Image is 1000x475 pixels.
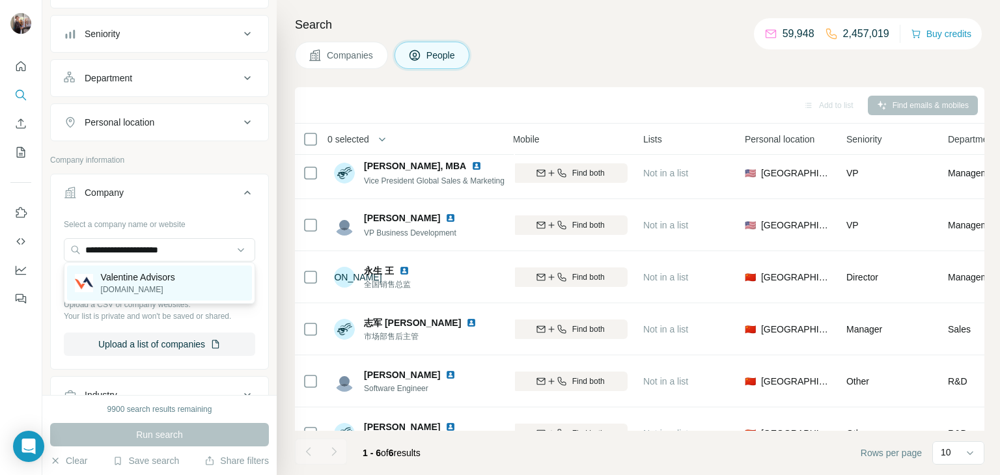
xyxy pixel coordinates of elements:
img: Avatar [334,215,355,236]
span: [GEOGRAPHIC_DATA] [761,167,831,180]
img: Valentine Advisors [75,274,93,292]
span: 0 selected [327,133,369,146]
button: Buy credits [911,25,971,43]
span: 6 [389,448,394,458]
span: Find both [572,271,605,283]
div: Select a company name or website [64,213,255,230]
button: Company [51,177,268,213]
div: Personal location [85,116,154,129]
span: Seniority [846,133,882,146]
span: 🇺🇸 [745,219,756,232]
span: 🇨🇳 [745,271,756,284]
img: LinkedIn logo [399,265,410,276]
button: Feedback [10,287,31,310]
p: Upload a CSV of company websites. [64,299,255,310]
span: Mobile [512,133,539,146]
div: Open Intercom Messenger [13,431,44,462]
span: 🇨🇳 [745,427,756,440]
img: LinkedIn logo [471,161,482,171]
img: Avatar [334,163,355,183]
span: Not in a list [643,220,688,230]
span: Find both [572,167,605,179]
span: [PERSON_NAME] [364,211,440,224]
img: LinkedIn logo [466,318,477,328]
span: Not in a list [643,376,688,387]
p: 59,948 [783,26,814,42]
button: Find both [512,215,628,235]
span: 🇨🇳 [745,375,756,388]
p: [DOMAIN_NAME] [101,284,175,295]
img: Avatar [10,13,31,34]
span: Rows per page [861,446,922,459]
span: Companies [327,49,374,62]
span: Find both [572,375,605,387]
span: Software Engineer [364,383,471,394]
img: LinkedIn logo [445,370,456,380]
span: VP [846,220,859,230]
button: Quick start [10,55,31,78]
button: Find both [512,163,628,183]
button: My lists [10,141,31,164]
span: [GEOGRAPHIC_DATA] [761,375,831,388]
span: of [381,448,389,458]
span: Director [846,272,878,282]
span: Sales [948,323,971,336]
img: Avatar [334,423,355,444]
span: [GEOGRAPHIC_DATA] [761,323,831,336]
span: Not in a list [643,428,688,439]
div: 9900 search results remaining [107,403,212,415]
p: Your list is private and won't be saved or shared. [64,310,255,322]
span: Other [846,376,869,387]
div: [PERSON_NAME] [334,267,355,288]
span: [GEOGRAPHIC_DATA] [761,271,831,284]
span: [PERSON_NAME] [364,368,440,381]
span: results [363,448,421,458]
button: Use Surfe API [10,230,31,253]
p: 10 [941,446,951,459]
p: Company information [50,154,269,166]
span: [GEOGRAPHIC_DATA] [761,427,831,440]
span: Manager [846,324,882,334]
button: Seniority [51,18,268,49]
span: Personal location [745,133,814,146]
button: Upload a list of companies [64,332,255,356]
h4: Search [295,16,984,34]
button: Find both [512,372,628,391]
span: Find both [572,219,605,231]
span: Find both [572,323,605,335]
div: Company [85,186,124,199]
span: [PERSON_NAME] [364,420,440,433]
span: R&D [948,375,967,388]
p: 2,457,019 [843,26,889,42]
button: Personal location [51,107,268,138]
span: Find both [572,428,605,439]
button: Search [10,83,31,107]
img: Avatar [334,371,355,392]
button: Find both [512,319,628,339]
span: 永生 王 [364,264,394,277]
span: Other [846,428,869,439]
span: [PERSON_NAME], MBA [364,159,466,172]
div: Department [85,72,132,85]
span: People [426,49,456,62]
img: LinkedIn logo [445,422,456,432]
img: Avatar [334,319,355,340]
button: Find both [512,267,628,287]
span: VP [846,168,859,178]
span: Lists [643,133,662,146]
span: Not in a list [643,168,688,178]
p: Valentine Advisors [101,271,175,284]
button: Clear [50,454,87,467]
button: Save search [113,454,179,467]
button: Share filters [204,454,269,467]
span: 1 - 6 [363,448,381,458]
span: Not in a list [643,272,688,282]
img: LinkedIn logo [445,213,456,223]
button: Dashboard [10,258,31,282]
button: Industry [51,379,268,411]
button: Enrich CSV [10,112,31,135]
button: Use Surfe on LinkedIn [10,201,31,224]
span: Vice President Global Sales & Marketing [364,176,505,185]
span: Not in a list [643,324,688,334]
span: 志军 [PERSON_NAME] [364,316,461,329]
